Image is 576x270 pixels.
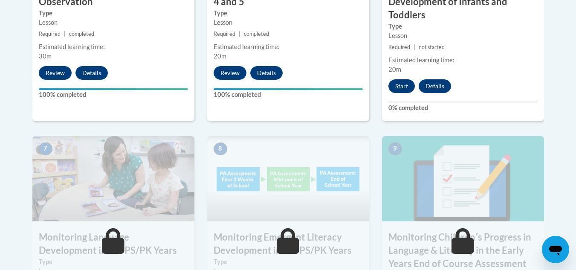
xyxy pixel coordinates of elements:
[32,231,194,257] h3: Monitoring Language Development in the PS/PK Years
[382,231,544,270] h3: Monitoring Childrenʹs Progress in Language & Literacy in the Early Years End of Course Assessment
[39,31,61,37] span: Required
[388,44,410,50] span: Required
[214,42,363,52] div: Estimated learning time:
[214,88,363,90] div: Your progress
[239,31,240,37] span: |
[39,9,188,18] label: Type
[214,31,235,37] span: Required
[214,52,226,60] span: 20m
[39,88,188,90] div: Your progress
[39,42,188,52] div: Estimated learning time:
[64,31,66,37] span: |
[39,52,52,60] span: 30m
[207,231,369,257] h3: Monitoring Emergent Literacy Development in the PS/PK Years
[388,55,538,65] div: Estimated learning time:
[388,103,538,113] label: 0% completed
[419,79,451,93] button: Details
[388,31,538,41] div: Lesson
[214,90,363,99] label: 100% completed
[69,31,94,37] span: completed
[214,257,363,267] label: Type
[207,136,369,221] img: Course Image
[75,66,108,80] button: Details
[32,136,194,221] img: Course Image
[388,142,402,155] span: 9
[419,44,445,50] span: not started
[39,66,72,80] button: Review
[214,18,363,27] div: Lesson
[244,31,269,37] span: completed
[39,142,52,155] span: 7
[250,66,283,80] button: Details
[382,136,544,221] img: Course Image
[39,257,188,267] label: Type
[39,90,188,99] label: 100% completed
[214,66,246,80] button: Review
[542,236,569,263] iframe: Button to launch messaging window
[39,18,188,27] div: Lesson
[414,44,415,50] span: |
[388,66,401,73] span: 20m
[388,22,538,31] label: Type
[388,79,415,93] button: Start
[214,9,363,18] label: Type
[214,142,227,155] span: 8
